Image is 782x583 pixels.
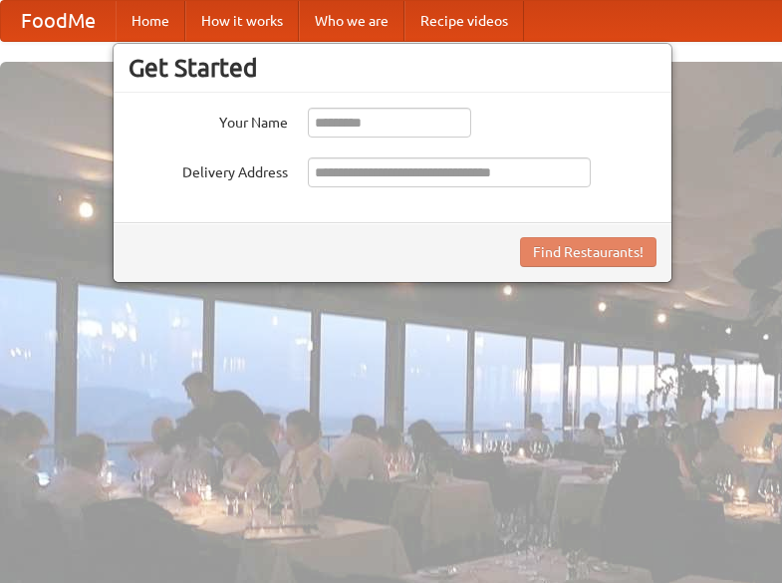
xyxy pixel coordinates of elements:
[129,157,288,182] label: Delivery Address
[129,108,288,133] label: Your Name
[185,1,299,41] a: How it works
[116,1,185,41] a: Home
[1,1,116,41] a: FoodMe
[404,1,524,41] a: Recipe videos
[520,237,656,267] button: Find Restaurants!
[129,53,656,83] h3: Get Started
[299,1,404,41] a: Who we are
